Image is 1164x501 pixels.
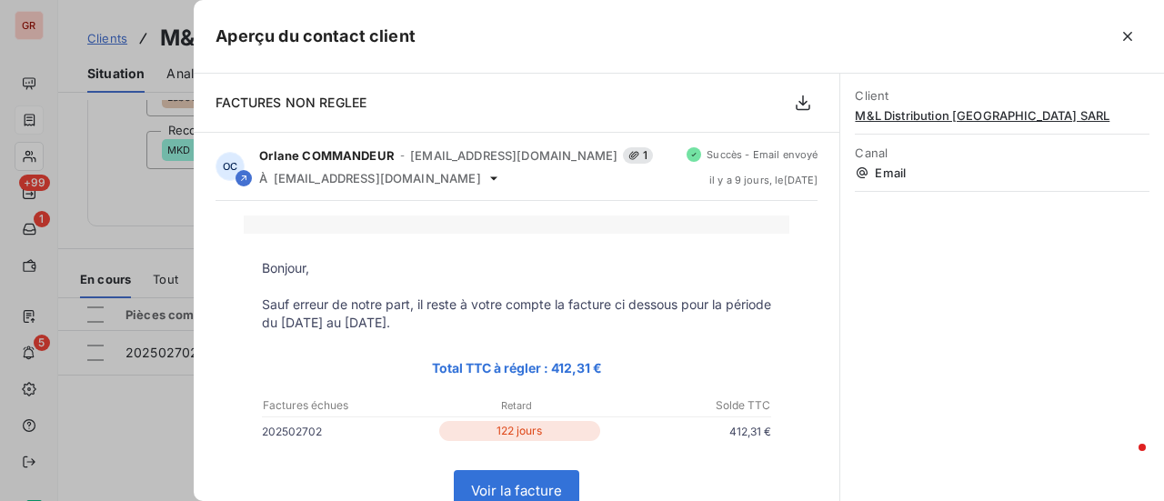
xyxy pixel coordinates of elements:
span: Client [855,88,1149,103]
p: Solde TTC [603,397,771,414]
span: Canal [855,145,1149,160]
span: À [259,171,267,185]
h5: Aperçu du contact client [216,24,416,49]
p: Total TTC à régler : 412,31 € [262,357,771,378]
p: Sauf erreur de notre part, il reste à votre compte la facture ci dessous pour la période du [DATE... [262,296,771,332]
span: Email [855,165,1149,180]
span: Succès - Email envoyé [707,149,818,160]
p: 122 jours [439,421,600,441]
p: Retard [433,397,601,414]
p: Factures échues [263,397,431,414]
iframe: Intercom live chat [1102,439,1146,483]
span: M&L Distribution [GEOGRAPHIC_DATA] SARL [855,108,1149,123]
span: [EMAIL_ADDRESS][DOMAIN_NAME] [410,148,617,163]
span: FACTURES NON REGLEE [216,95,366,110]
p: Bonjour, [262,259,771,277]
span: Orlane COMMANDEUR [259,148,395,163]
span: 1 [623,147,653,164]
p: 412,31 € [604,422,772,441]
span: il y a 9 jours , le [DATE] [709,175,818,185]
p: 202502702 [262,422,435,441]
span: [EMAIL_ADDRESS][DOMAIN_NAME] [274,171,481,185]
span: - [400,150,405,161]
div: OC [216,152,245,181]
